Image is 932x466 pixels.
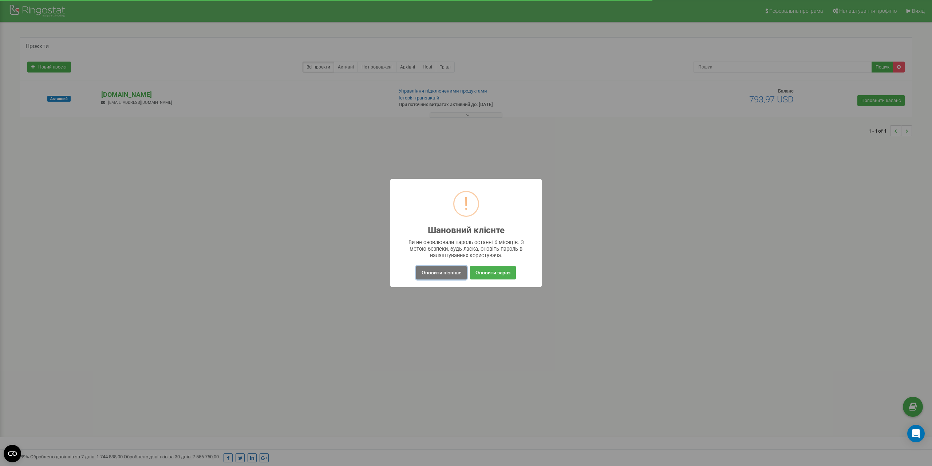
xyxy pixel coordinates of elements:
[4,445,21,462] button: Open CMP widget
[464,192,469,216] div: !
[428,226,505,235] h2: Шановний клієнте
[416,266,467,279] button: Оновити пізніше
[907,425,925,442] div: Open Intercom Messenger
[470,266,516,279] button: Оновити зараз
[405,239,528,259] div: Ви не оновлювали пароль останні 6 місяців. З метою безпеки, будь ласка, оновіть пароль в налаштув...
